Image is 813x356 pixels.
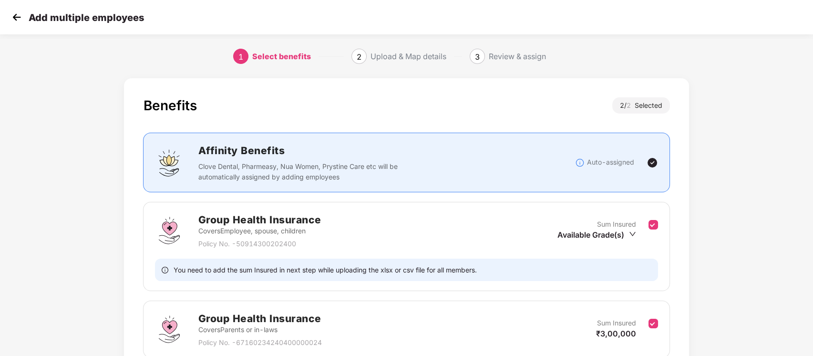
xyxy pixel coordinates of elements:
h2: Group Health Insurance [198,311,321,326]
p: Add multiple employees [29,12,144,23]
span: 1 [238,52,243,62]
span: 2 [357,52,361,62]
div: Select benefits [252,49,311,64]
span: 2 [627,101,635,109]
h2: Group Health Insurance [198,212,321,228]
p: Clove Dental, Pharmeasy, Nua Women, Prystine Care etc will be automatically assigned by adding em... [198,161,403,182]
span: info-circle [162,265,168,274]
img: svg+xml;base64,PHN2ZyBpZD0iVGljay0yNHgyNCIgeG1sbnM9Imh0dHA6Ly93d3cudzMub3JnLzIwMDAvc3ZnIiB3aWR0aD... [647,157,658,168]
p: Policy No. - 50914300202400 [198,239,321,249]
img: svg+xml;base64,PHN2ZyBpZD0iR3JvdXBfSGVhbHRoX0luc3VyYW5jZSIgZGF0YS1uYW1lPSJHcm91cCBIZWFsdGggSW5zdX... [155,315,184,344]
span: ₹3,00,000 [596,329,636,338]
span: You need to add the sum Insured in next step while uploading the xlsx or csv file for all members. [173,265,476,274]
p: Policy No. - 67160234240400000024 [198,337,321,348]
div: Review & assign [489,49,546,64]
span: down [629,230,636,238]
img: svg+xml;base64,PHN2ZyBpZD0iSW5mb18tXzMyeDMyIiBkYXRhLW5hbWU9IkluZm8gLSAzMngzMiIgeG1sbnM9Imh0dHA6Ly... [575,158,585,168]
div: Upload & Map details [370,49,446,64]
div: Available Grade(s) [557,230,636,240]
img: svg+xml;base64,PHN2ZyBpZD0iR3JvdXBfSGVhbHRoX0luc3VyYW5jZSIgZGF0YS1uYW1lPSJHcm91cCBIZWFsdGggSW5zdX... [155,216,184,245]
img: svg+xml;base64,PHN2ZyB4bWxucz0iaHR0cDovL3d3dy53My5vcmcvMjAwMC9zdmciIHdpZHRoPSIzMCIgaGVpZ2h0PSIzMC... [10,10,24,24]
p: Auto-assigned [587,157,634,168]
div: 2 / Selected [612,97,670,114]
span: 3 [475,52,480,62]
h2: Affinity Benefits [198,143,540,158]
div: Benefits [143,97,196,114]
img: svg+xml;base64,PHN2ZyBpZD0iQWZmaW5pdHlfQmVuZWZpdHMiIGRhdGEtbmFtZT0iQWZmaW5pdHkgQmVuZWZpdHMiIHhtbG... [155,148,184,177]
p: Sum Insured [597,219,636,230]
p: Covers Parents or in-laws [198,325,321,335]
p: Sum Insured [597,318,636,328]
p: Covers Employee, spouse, children [198,226,321,236]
